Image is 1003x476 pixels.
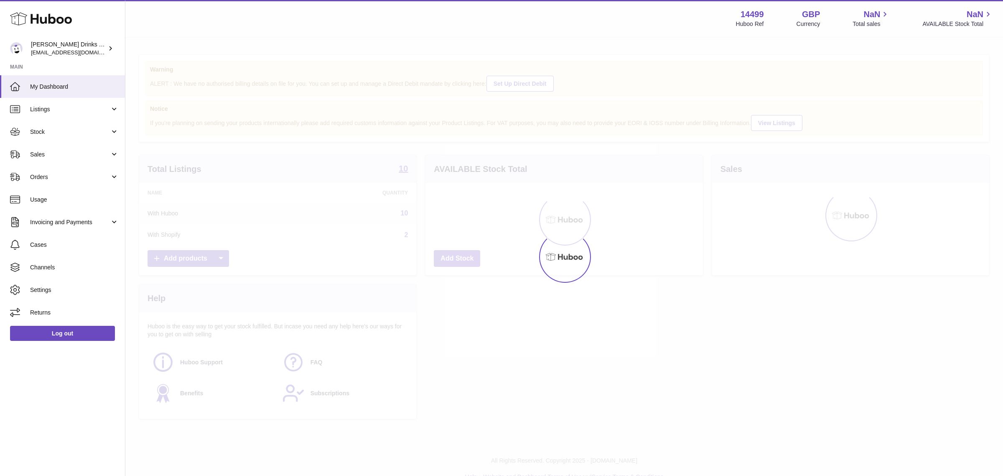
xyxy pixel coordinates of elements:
span: Stock [30,128,110,136]
div: Huboo Ref [736,20,764,28]
span: Settings [30,286,119,294]
span: Usage [30,196,119,204]
span: [EMAIL_ADDRESS][DOMAIN_NAME] [31,49,123,56]
span: Orders [30,173,110,181]
img: internalAdmin-14499@internal.huboo.com [10,42,23,55]
span: My Dashboard [30,83,119,91]
span: Channels [30,264,119,271]
a: NaN Total sales [853,9,890,28]
strong: 14499 [741,9,764,20]
span: Cases [30,241,119,249]
span: NaN [863,9,880,20]
strong: GBP [802,9,820,20]
span: Listings [30,105,110,113]
span: AVAILABLE Stock Total [922,20,993,28]
span: Invoicing and Payments [30,218,110,226]
span: NaN [967,9,983,20]
a: NaN AVAILABLE Stock Total [922,9,993,28]
span: Sales [30,151,110,159]
span: Total sales [853,20,890,28]
a: Log out [10,326,115,341]
div: Currency [797,20,820,28]
div: [PERSON_NAME] Drinks LTD (t/a Zooz) [31,41,106,56]
span: Returns [30,309,119,317]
